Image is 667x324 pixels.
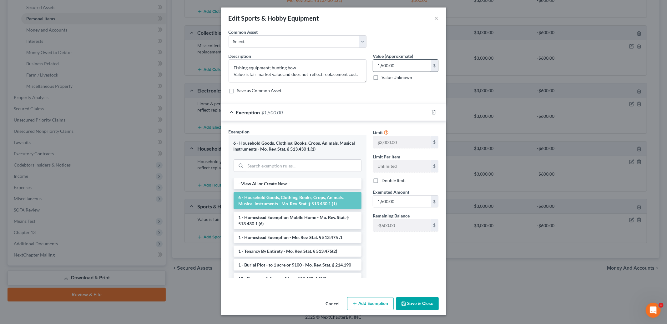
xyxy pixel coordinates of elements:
div: $ [431,160,438,172]
span: Description [229,53,251,59]
span: Exemption [236,109,260,115]
div: $ [431,136,438,148]
label: Double limit [382,177,406,184]
input: 0.00 [373,60,431,72]
label: Limit Per Item [373,153,400,160]
span: Exemption [229,129,250,134]
div: $ [431,219,438,231]
iframe: Intercom live chat [646,303,661,318]
div: $ [431,60,438,72]
input: -- [373,160,431,172]
button: Add Exemption [347,297,394,310]
span: Exempted Amount [373,189,409,195]
span: $1,500.00 [261,109,283,115]
label: Remaining Balance [373,212,410,219]
div: $ [431,196,438,207]
input: -- [373,136,431,148]
input: -- [373,219,431,231]
span: 1 [659,303,664,308]
li: 1 - Homestead Exemption - Mo. Rev. Stat. § 513.475 .1 [234,232,361,243]
div: 6 - Household Goods, Clothing, Books, Crops, Animals, Musical Instruments - Mo. Rev. Stat. § 513.... [234,140,361,152]
button: × [434,14,439,22]
li: --View All or Create New-- [234,178,361,189]
span: Limit [373,130,383,135]
li: 10 - Firearms & Ammunition - 513.430. 1.(12) [234,273,361,284]
label: Save as Common Asset [237,87,282,94]
button: Cancel [321,298,345,310]
li: 1 - Homestead Exemption Mobile Home - Mo. Rev. Stat. § 513.430 1.(6) [234,212,361,229]
li: 6 - Household Goods, Clothing, Books, Crops, Animals, Musical Instruments - Mo. Rev. Stat. § 513.... [234,192,361,209]
label: Common Asset [229,29,258,35]
button: Save & Close [396,297,439,310]
label: Value Unknown [382,74,412,81]
input: Search exemption rules... [245,160,361,172]
label: Value (Approximate) [373,53,413,59]
li: 1 - Tenancy By Entirety - Mo. Rev. Stat. § 513.475(2) [234,246,361,257]
div: Edit Sports & Hobby Equipment [229,14,319,22]
input: 0.00 [373,196,431,207]
li: 1 - Burial Plot - to 1 acre or $100 - Mo. Rev. Stat. § 214.190 [234,259,361,271]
